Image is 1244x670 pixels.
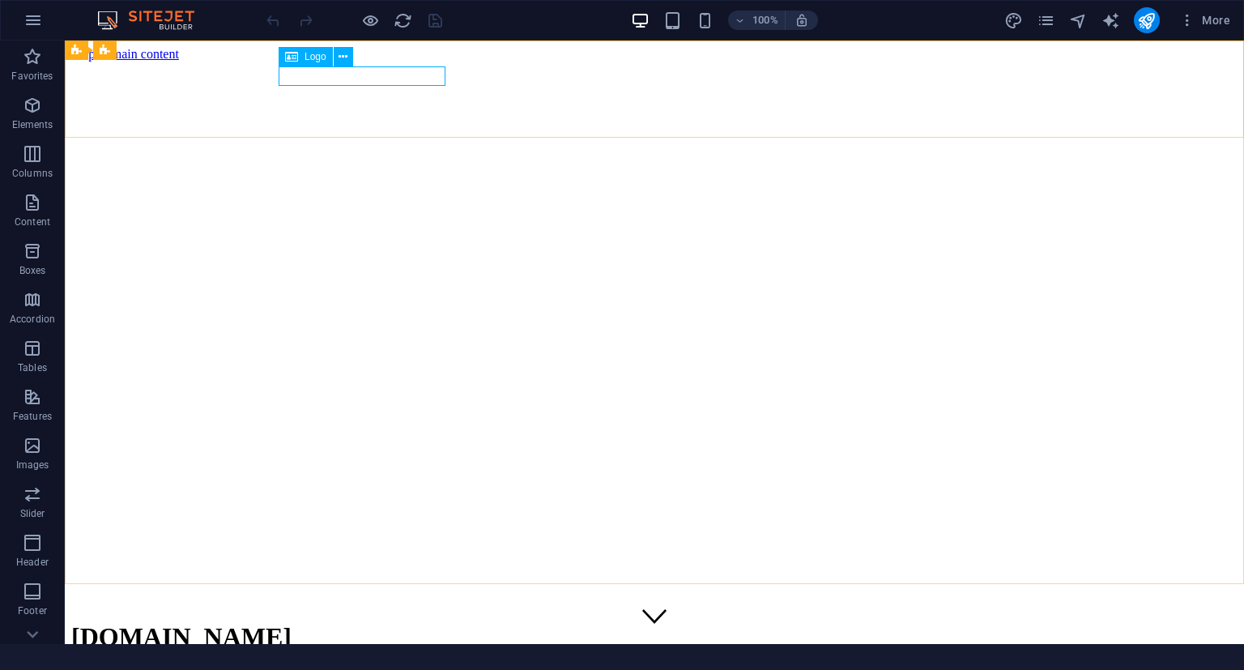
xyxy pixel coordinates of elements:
[360,11,380,30] button: Click here to leave preview mode and continue editing
[16,556,49,569] p: Header
[11,70,53,83] p: Favorites
[1069,11,1088,30] button: navigator
[1134,7,1160,33] button: publish
[6,6,114,20] a: Skip to main content
[20,507,45,520] p: Slider
[1037,11,1055,30] i: Pages (Ctrl+Alt+S)
[1069,11,1088,30] i: Navigator
[1101,11,1121,30] button: text_generator
[13,410,52,423] p: Features
[752,11,778,30] h6: 100%
[16,459,49,472] p: Images
[1179,12,1230,28] span: More
[12,167,53,180] p: Columns
[1137,11,1156,30] i: Publish
[305,52,326,62] span: Logo
[93,11,215,30] img: Editor Logo
[18,604,47,617] p: Footer
[12,118,53,131] p: Elements
[728,11,786,30] button: 100%
[1173,7,1237,33] button: More
[1101,11,1120,30] i: AI Writer
[393,11,412,30] button: reload
[19,264,46,277] p: Boxes
[1004,11,1023,30] i: Design (Ctrl+Alt+Y)
[18,361,47,374] p: Tables
[10,313,55,326] p: Accordion
[795,13,809,28] i: On resize automatically adjust zoom level to fit chosen device.
[1037,11,1056,30] button: pages
[15,216,50,228] p: Content
[1004,11,1024,30] button: design
[394,11,412,30] i: Reload page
